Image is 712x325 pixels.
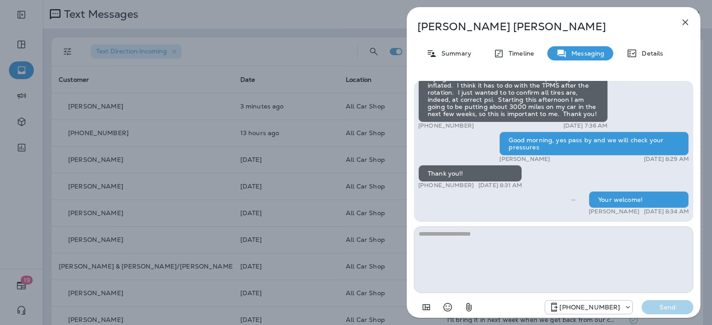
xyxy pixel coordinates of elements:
[589,208,639,215] p: [PERSON_NAME]
[499,132,689,156] div: Good morning, yes pass by and we will check your pressures
[644,156,689,163] p: [DATE] 8:29 AM
[437,50,471,57] p: Summary
[571,195,575,203] span: Sent
[563,122,608,129] p: [DATE] 7:36 AM
[439,298,457,316] button: Select an emoji
[478,182,522,189] p: [DATE] 8:31 AM
[567,50,604,57] p: Messaging
[589,191,689,208] div: Your welcome!
[418,182,474,189] p: [PHONE_NUMBER]
[545,302,632,313] div: +1 (689) 265-4479
[499,156,550,163] p: [PERSON_NAME]
[637,50,663,57] p: Details
[559,304,620,311] p: [PHONE_NUMBER]
[417,298,435,316] button: Add in a premade template
[418,165,522,182] div: Thank you!!
[644,208,689,215] p: [DATE] 8:34 AM
[418,122,474,129] p: [PHONE_NUMBER]
[417,20,660,33] p: [PERSON_NAME] [PERSON_NAME]
[504,50,534,57] p: Timeline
